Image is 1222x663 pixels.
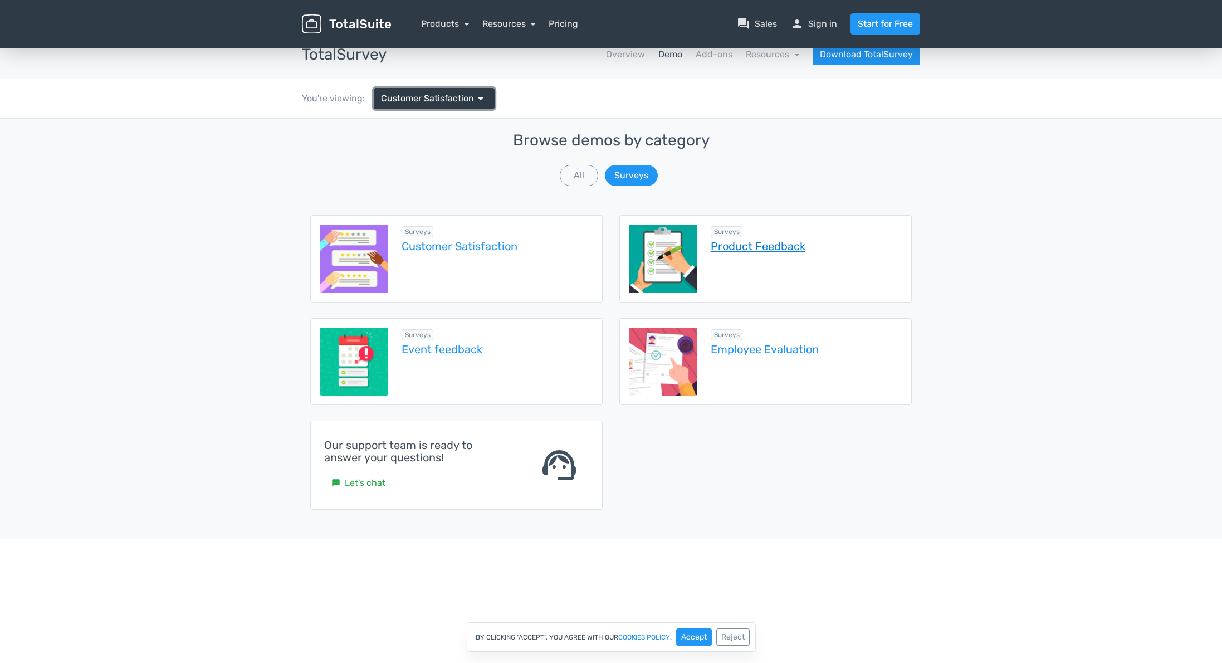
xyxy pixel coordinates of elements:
a: Resources [482,18,536,29]
h4: Our support team is ready to answer your questions! [324,439,511,464]
a: question_answerSales [737,17,777,31]
span: question_answer [737,17,750,31]
img: employee-evaluation.png.webp [629,328,697,396]
h3: Browse demos by category [310,132,912,149]
img: product-feedback-1.png.webp [629,225,697,293]
a: Add-ons [696,48,732,61]
a: Overview [606,48,645,61]
a: Resources [746,49,799,60]
span: Browse all in Surveys [711,226,743,237]
a: Demo [658,48,682,61]
a: personSign in [790,17,837,31]
img: event-feedback.png.webp [320,328,388,396]
a: Download TotalSurvey [813,44,920,65]
a: Pricing [549,17,578,31]
span: support_agent [539,445,579,485]
span: person [790,17,804,31]
span: Browse all in Surveys [711,329,743,340]
img: TotalSuite for WordPress [302,14,391,34]
button: All [560,165,598,186]
a: Employee Evaluation [711,343,902,355]
a: Start for Free [850,13,920,35]
a: Product Feedback [711,240,902,252]
div: By clicking "Accept", you agree with our . [467,622,756,652]
a: Event feedback [402,343,593,355]
span: Browse all in Surveys [402,226,434,237]
a: Products [421,18,469,29]
span: arrow_drop_down [474,92,487,105]
small: sms [331,479,340,487]
button: Reject [716,628,750,646]
div: You're viewing: [302,92,374,105]
a: smsLet's chat [324,472,393,494]
span: Customer Satisfaction [381,92,474,105]
a: cookies policy [618,634,670,641]
button: Surveys [605,165,658,186]
a: Customer Satisfaction arrow_drop_down [374,88,495,109]
h3: TotalSurvey [302,46,387,64]
button: Accept [676,628,712,646]
img: customer-satisfaction.png.webp [320,225,388,293]
span: Browse all in Surveys [402,329,434,340]
a: Customer Satisfaction [402,240,593,252]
